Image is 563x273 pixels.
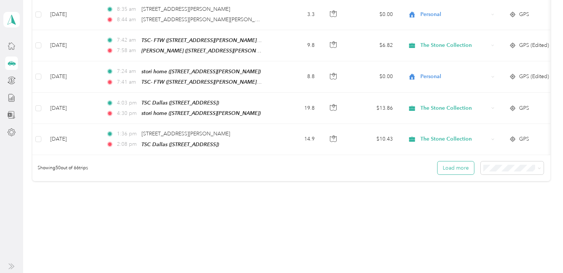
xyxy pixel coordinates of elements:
span: stori home ([STREET_ADDRESS][PERSON_NAME]) [141,110,261,116]
span: GPS [519,135,529,143]
td: [DATE] [44,124,100,155]
span: [STREET_ADDRESS][PERSON_NAME] [141,131,230,137]
span: [PERSON_NAME] ([STREET_ADDRESS][PERSON_NAME][PERSON_NAME]) [141,48,319,54]
span: [STREET_ADDRESS][PERSON_NAME] [141,6,230,12]
span: [STREET_ADDRESS][PERSON_NAME][PERSON_NAME] [141,16,271,23]
td: 14.9 [271,124,321,155]
span: 8:44 am [117,16,138,24]
td: 8.8 [271,61,321,93]
td: [DATE] [44,61,100,93]
span: TSC Dallas ([STREET_ADDRESS]) [141,141,219,147]
td: 19.8 [271,93,321,124]
span: The Stone Collection [420,135,489,143]
span: The Stone Collection [420,41,489,49]
span: 7:41 am [117,78,138,86]
span: GPS [519,104,529,112]
span: 4:03 pm [117,99,138,107]
span: TSC Dallas ([STREET_ADDRESS]) [141,100,219,106]
span: Personal [420,73,489,81]
td: [DATE] [44,30,100,61]
span: Showing 50 out of 66 trips [32,165,88,171]
span: 7:24 am [117,67,138,76]
td: [DATE] [44,93,100,124]
span: TSC- FTW ([STREET_ADDRESS][PERSON_NAME] , [GEOGRAPHIC_DATA], [GEOGRAPHIC_DATA]) [141,79,370,85]
button: Load more [438,161,474,174]
span: The Stone Collection [420,104,489,112]
td: $6.82 [347,30,399,61]
span: 7:42 am [117,36,138,44]
iframe: Everlance-gr Chat Button Frame [521,231,563,273]
td: $10.43 [347,124,399,155]
span: 7:58 am [117,46,138,55]
span: GPS (Edited) [519,41,549,49]
span: Personal [420,10,489,19]
span: 1:36 pm [117,130,138,138]
span: 8:35 am [117,5,138,13]
td: 9.8 [271,30,321,61]
span: 2:08 pm [117,140,138,148]
span: 4:30 pm [117,109,138,118]
td: $13.86 [347,93,399,124]
td: $0.00 [347,61,399,93]
span: TSC- FTW ([STREET_ADDRESS][PERSON_NAME] , [GEOGRAPHIC_DATA], [GEOGRAPHIC_DATA]) [141,37,370,44]
span: GPS (Edited) [519,73,549,81]
span: stori home ([STREET_ADDRESS][PERSON_NAME]) [141,68,261,74]
span: GPS [519,10,529,19]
